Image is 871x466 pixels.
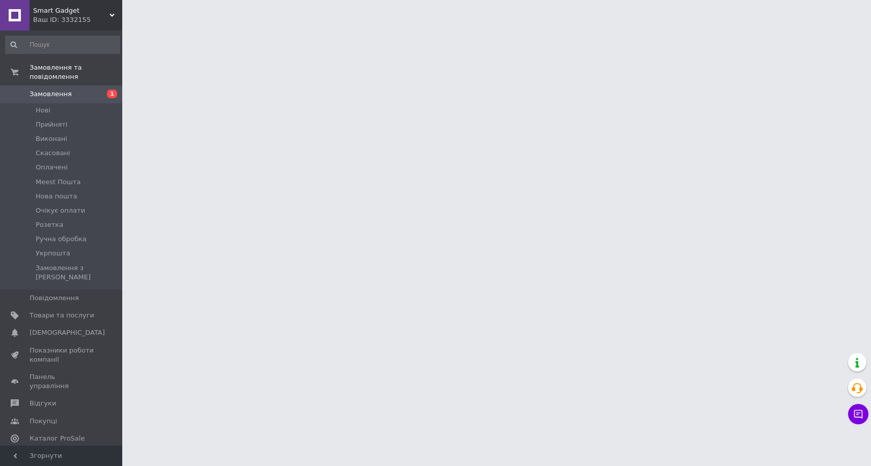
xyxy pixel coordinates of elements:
span: Smart Gadget [33,6,110,15]
span: Укрпошта [36,249,70,258]
span: Оплачені [36,163,68,172]
span: Meest Пошта [36,178,80,187]
span: Нова пошта [36,192,77,201]
span: Показники роботи компанії [30,346,94,364]
button: Чат з покупцем [848,404,868,424]
input: Пошук [5,36,120,54]
span: Повідомлення [30,294,79,303]
span: Прийняті [36,120,67,129]
div: Ваш ID: 3332155 [33,15,122,24]
span: Нові [36,106,50,115]
span: Ручна обробка [36,235,87,244]
span: Каталог ProSale [30,434,85,443]
span: [DEMOGRAPHIC_DATA] [30,328,105,337]
span: Товари та послуги [30,311,94,320]
span: 1 [107,90,117,98]
span: Покупці [30,417,57,426]
span: Панель управління [30,372,94,391]
span: Розетка [36,220,63,229]
span: Замовлення та повідомлення [30,63,122,81]
span: Скасовані [36,149,70,158]
span: Виконані [36,134,67,143]
span: Замовлення [30,90,72,99]
span: Відгуки [30,399,56,408]
span: Замовлення з [PERSON_NAME] [36,264,119,282]
span: Очікує оплати [36,206,85,215]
